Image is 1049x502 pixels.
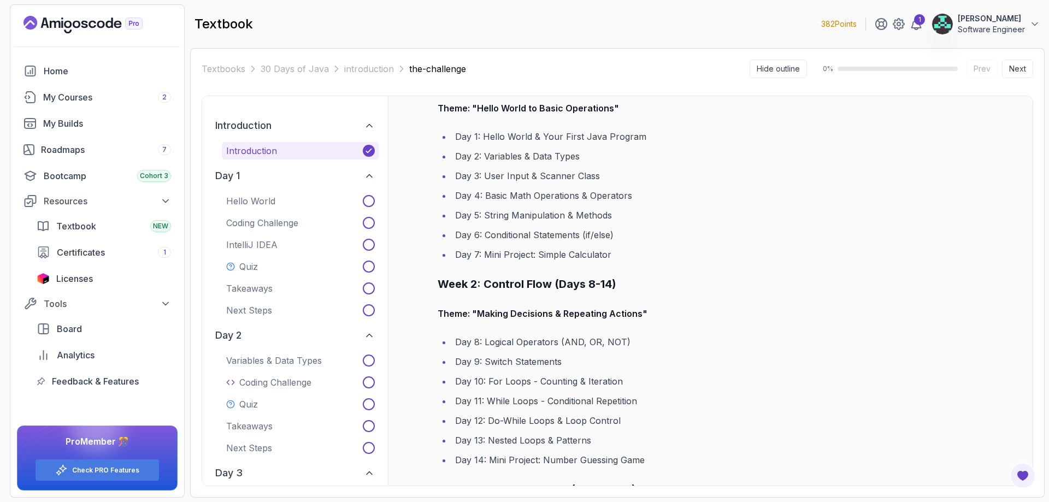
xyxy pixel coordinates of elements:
span: Certificates [57,246,105,259]
div: Roadmaps [41,143,171,156]
span: Cohort 3 [140,172,168,180]
li: Day 10: For Loops - Counting & Iteration [452,374,984,389]
li: Day 5: String Manipulation & Methods [452,208,984,223]
button: Next [1002,60,1033,78]
div: 1 [914,14,925,25]
h2: introduction [215,118,272,133]
button: Takeaways [222,280,379,297]
p: Variables & Data Types [226,354,322,367]
h2: day 3 [215,465,243,481]
a: licenses [30,268,178,290]
button: Open Feedback Button [1010,463,1036,489]
li: Day 12: Do-While Loops & Loop Control [452,413,984,428]
span: NEW [153,222,168,231]
a: Landing page [23,16,168,33]
span: 1 [163,248,166,257]
p: Quiz [239,260,258,273]
p: Coding Challenge [239,376,311,389]
p: 382 Points [821,19,857,29]
li: Day 14: Mini Project: Number Guessing Game [452,452,984,468]
p: [PERSON_NAME] [958,13,1025,24]
img: user profile image [932,14,953,34]
button: Coding Challenge [222,374,379,391]
span: Feedback & Features [52,375,139,388]
li: Day 6: Conditional Statements (if/else) [452,227,984,243]
p: Introduction [226,144,277,157]
span: Textbook [56,220,96,233]
button: Quiz [222,395,379,413]
button: IntelliJ IDEA [222,236,379,253]
p: Quiz [239,398,258,411]
a: feedback [30,370,178,392]
button: Quiz [222,258,379,275]
button: Coding Challenge [222,214,379,232]
li: Day 1: Hello World & Your First Java Program [452,129,984,144]
button: Next Steps [222,302,379,319]
div: My Builds [43,117,171,130]
span: Board [57,322,82,335]
span: Licenses [56,272,93,285]
li: Day 13: Nested Loops & Patterns [452,433,984,448]
button: Next Steps [222,439,379,457]
button: Prev [967,60,998,78]
span: 7 [162,145,167,154]
p: Next Steps [226,304,272,317]
a: bootcamp [17,165,178,187]
li: Day 8: Logical Operators (AND, OR, NOT) [452,334,984,350]
div: Home [44,64,171,78]
button: Variables & Data Types [222,352,379,369]
img: jetbrains icon [37,273,50,284]
h2: textbook [195,15,253,33]
strong: Theme: "Making Decisions & Repeating Actions" [438,308,647,319]
button: Hello World [222,192,379,210]
button: Tools [17,294,178,314]
h2: day 1 [215,168,240,184]
p: Takeaways [226,282,273,295]
a: board [30,318,178,340]
button: Collapse sidebar [750,60,807,78]
strong: Week 2: Control Flow (Days 8-14) [438,277,616,291]
a: textbook [30,215,178,237]
a: courses [17,86,178,108]
p: Coding Challenge [226,216,298,229]
div: Bootcamp [44,169,171,182]
button: Introduction [222,142,379,160]
a: introduction [344,62,394,75]
h2: day 2 [215,328,241,343]
button: day 1 [211,164,379,188]
p: Next Steps [226,441,272,454]
button: Resources [17,191,178,211]
p: Hello World [226,194,275,208]
a: home [17,60,178,82]
button: day 3 [211,461,379,485]
p: IntelliJ IDEA [226,238,278,251]
div: My Courses [43,91,171,104]
div: Tools [44,297,171,310]
a: builds [17,113,178,134]
span: 2 [162,93,167,102]
a: analytics [30,344,178,366]
a: Textbooks [202,62,245,75]
button: day 2 [211,323,379,347]
a: roadmaps [17,139,178,161]
li: Day 9: Switch Statements [452,354,984,369]
strong: Theme: "Hello World to Basic Operations" [438,103,619,114]
button: introduction [211,114,379,138]
li: Day 3: User Input & Scanner Class [452,168,984,184]
div: progress [838,67,958,71]
span: Analytics [57,349,95,362]
li: Day 2: Variables & Data Types [452,149,984,164]
a: Check PRO Features [72,466,139,475]
li: Day 4: Basic Math Operations & Operators [452,188,984,203]
span: 0 % [816,64,833,73]
a: 1 [910,17,923,31]
button: Takeaways [222,417,379,435]
a: certificates [30,241,178,263]
a: 30 Days of Java [261,62,329,75]
span: the-challenge [409,62,466,75]
p: Takeaways [226,420,273,433]
button: Check PRO Features [35,459,160,481]
button: user profile image[PERSON_NAME]Software Engineer [932,13,1040,35]
li: Day 11: While Loops - Conditional Repetition [452,393,984,409]
div: Resources [44,194,171,208]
